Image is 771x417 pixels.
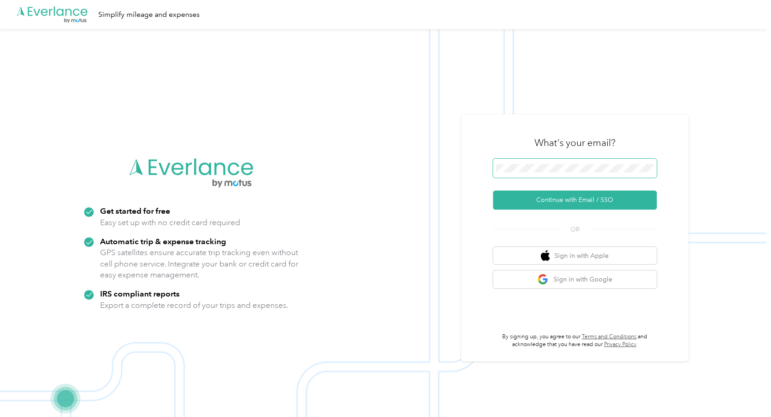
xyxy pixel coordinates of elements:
[493,247,657,265] button: apple logoSign in with Apple
[582,333,636,340] a: Terms and Conditions
[100,236,226,246] strong: Automatic trip & expense tracking
[493,333,657,349] p: By signing up, you agree to our and acknowledge that you have read our .
[100,300,288,311] p: Export a complete record of your trips and expenses.
[493,191,657,210] button: Continue with Email / SSO
[100,206,170,216] strong: Get started for free
[604,341,636,348] a: Privacy Policy
[100,289,180,298] strong: IRS compliant reports
[493,271,657,288] button: google logoSign in with Google
[538,274,549,285] img: google logo
[100,217,240,228] p: Easy set up with no credit card required
[541,250,550,261] img: apple logo
[98,9,200,20] div: Simplify mileage and expenses
[559,225,591,234] span: OR
[534,136,615,149] h3: What's your email?
[100,247,299,281] p: GPS satellites ensure accurate trip tracking even without cell phone service. Integrate your bank...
